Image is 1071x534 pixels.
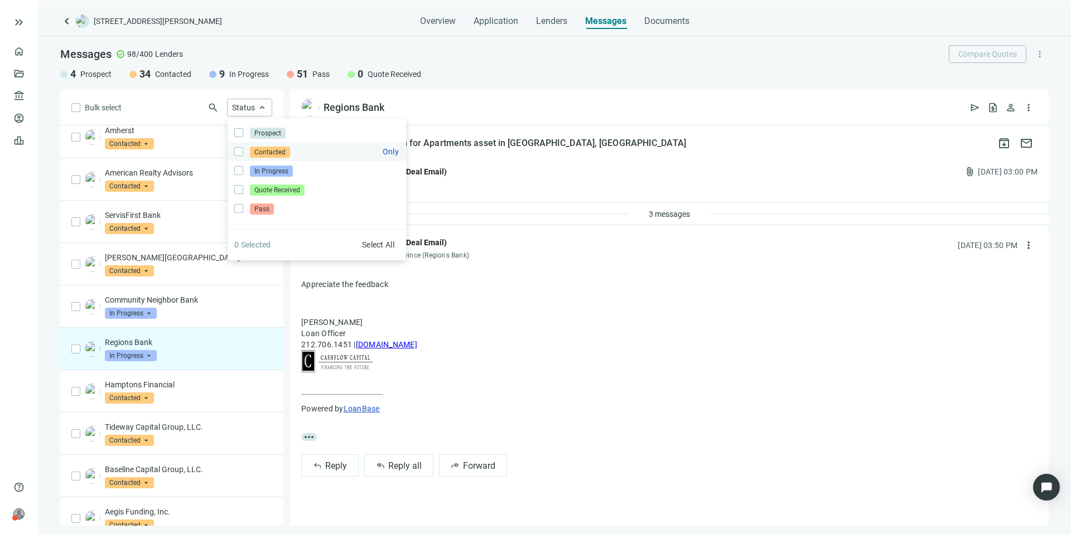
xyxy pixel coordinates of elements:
span: more_vert [1035,49,1045,59]
span: search [208,102,219,113]
button: mail [1015,132,1038,154]
span: Messages [585,16,626,26]
span: Messages [60,47,112,61]
span: check_circle [116,50,125,59]
span: Pass [250,203,274,215]
span: Lenders [536,16,567,27]
p: Hamptons Financial [105,379,272,390]
span: Contacted [105,138,154,149]
span: Contacted [105,223,154,234]
img: 87411923-d5e7-4b4a-9722-f8d433eeba67 [85,426,100,441]
button: 3 messages [639,205,699,223]
button: send [966,99,984,116]
span: Contacted [105,181,154,192]
span: 9 [219,67,225,81]
span: account_balance [13,90,21,101]
button: Contacted [375,142,406,161]
span: Contacted [105,435,154,446]
p: Aegis Funding, Inc. [105,506,272,517]
span: Select All [362,240,394,249]
span: Contacted [105,392,154,404]
img: 7fcef250-1316-49ac-8063-2c27f3d51748 [85,468,100,484]
span: archive [997,137,1011,150]
span: Prospect [80,69,112,80]
button: keyboard_double_arrow_right [12,16,26,29]
span: Status [232,103,255,112]
p: Baseline Capital Group, LLC. [105,464,272,475]
span: attach_file [964,166,976,177]
img: c07615a9-6947-4b86-b81a-90c7b5606308.png [85,341,100,357]
img: 3a9f4b93-a277-46fc-a648-80ddead8a320 [85,172,100,187]
button: Select All [357,236,399,254]
span: Overview [420,16,456,27]
img: 9041815a-a996-48c6-9d20-097f7d2b26e0 [85,129,100,145]
button: archive [993,132,1015,154]
span: 0 [358,67,363,81]
span: Contacted [155,69,191,80]
article: 0 Selected [234,239,271,251]
span: Only [383,147,399,156]
span: mail [1020,137,1033,150]
span: reply [313,461,322,470]
img: 6d2624b5-8b90-44a0-b55e-72370699b3ce [85,511,100,526]
span: help [13,482,25,493]
span: Reply [325,460,347,471]
span: Reply all [388,460,422,471]
span: reply_all [376,461,385,470]
p: Tideway Capital Group, LLC. [105,421,272,433]
img: c07615a9-6947-4b86-b81a-90c7b5606308.png [301,99,319,116]
span: more_vert [1023,102,1034,113]
span: In Progress [250,166,293,177]
span: Pass [312,69,330,80]
span: person [1005,102,1016,113]
span: send [969,102,981,113]
span: 3 messages [649,210,690,219]
button: replyReply [301,454,359,477]
button: reply_allReply all [364,454,433,477]
span: Quote Received [250,185,305,196]
span: Contacted [250,147,290,158]
img: b98f4969-6740-46a2-928b-79a0c55ba364 [85,299,100,314]
span: Bulk select [85,101,122,114]
div: Regions Bank [324,101,384,114]
span: more_vert [1023,240,1034,251]
span: 51 [297,67,308,81]
p: Community Neighbor Bank [105,294,272,305]
p: [PERSON_NAME][GEOGRAPHIC_DATA] [105,252,272,263]
div: $5M Refinance loan for Apartments asset in [GEOGRAPHIC_DATA], [GEOGRAPHIC_DATA] [324,138,688,149]
div: Open Intercom Messenger [1033,474,1060,501]
span: Prospect [250,128,286,139]
button: forwardForward [439,454,507,477]
div: [DATE] 03:00 PM [978,166,1038,178]
span: Quote Received [368,69,421,80]
span: In Progress [105,308,157,319]
span: Forward [463,460,495,471]
a: keyboard_arrow_left [60,14,74,28]
button: Compare Quotes [949,45,1026,63]
span: 4 [70,67,76,81]
span: more_horiz [301,433,317,441]
span: 98/400 [127,48,153,60]
button: person [1002,99,1020,116]
img: deal-logo [76,14,89,28]
span: Contacted [105,520,154,531]
p: American Realty Advisors [105,167,272,178]
button: request_quote [984,99,1002,116]
span: In Progress [105,350,157,361]
button: more_vert [1031,45,1049,63]
span: request_quote [987,102,998,113]
span: In Progress [229,69,269,80]
p: Regions Bank [105,337,272,348]
button: more_vert [1020,99,1038,116]
span: Contacted [105,477,154,488]
span: forward [451,461,460,470]
span: [STREET_ADDRESS][PERSON_NAME] [94,16,222,27]
img: 4a90dc5c-d610-4658-9954-2f075cf7de1b [85,383,100,399]
p: ServisFirst Bank [105,210,272,221]
span: keyboard_arrow_up [257,103,267,113]
div: [DATE] 03:50 PM [958,239,1017,251]
span: Contacted [105,265,154,276]
button: more_vert [1020,236,1038,254]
